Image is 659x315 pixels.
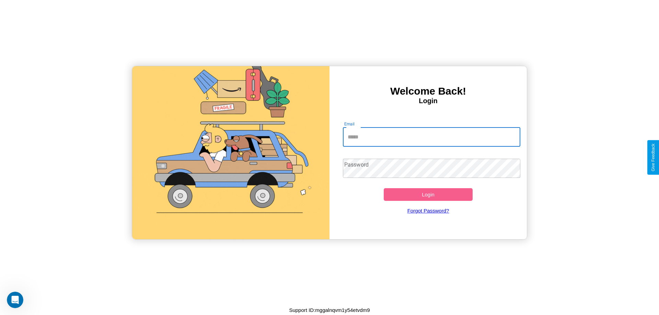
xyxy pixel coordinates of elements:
[651,144,656,171] div: Give Feedback
[7,292,23,308] iframe: Intercom live chat
[132,66,329,239] img: gif
[344,121,355,127] label: Email
[329,97,527,105] h4: Login
[384,188,473,201] button: Login
[339,201,517,220] a: Forgot Password?
[329,85,527,97] h3: Welcome Back!
[289,305,370,315] p: Support ID: mggalnqvm1y54etvdm9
